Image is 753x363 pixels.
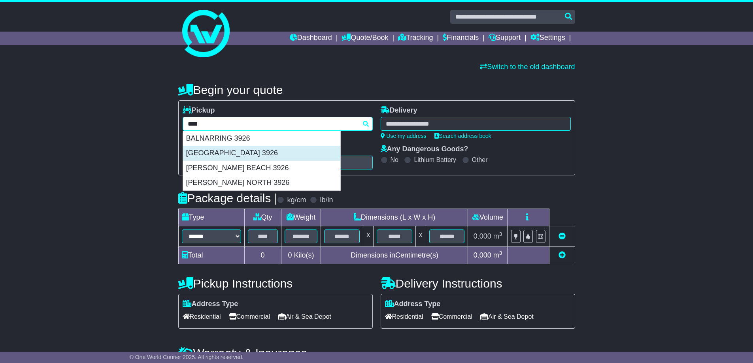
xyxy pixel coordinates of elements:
[391,156,398,164] label: No
[183,131,340,146] div: BALNARRING 3926
[178,192,277,205] h4: Package details |
[474,232,491,240] span: 0.000
[480,310,534,323] span: Air & Sea Depot
[434,133,491,139] a: Search address book
[381,277,575,290] h4: Delivery Instructions
[281,209,321,226] td: Weight
[178,277,373,290] h4: Pickup Instructions
[244,247,281,264] td: 0
[183,146,340,161] div: [GEOGRAPHIC_DATA] 3926
[130,354,244,360] span: © One World Courier 2025. All rights reserved.
[183,117,373,131] typeahead: Please provide city
[385,300,441,308] label: Address Type
[178,83,575,96] h4: Begin your quote
[321,209,468,226] td: Dimensions (L x W x H)
[493,232,502,240] span: m
[381,145,468,154] label: Any Dangerous Goods?
[281,247,321,264] td: Kilo(s)
[183,106,215,115] label: Pickup
[320,196,333,205] label: lb/in
[398,32,433,45] a: Tracking
[287,196,306,205] label: kg/cm
[178,209,244,226] td: Type
[244,209,281,226] td: Qty
[278,310,331,323] span: Air & Sea Depot
[559,251,566,259] a: Add new item
[290,32,332,45] a: Dashboard
[499,250,502,256] sup: 3
[443,32,479,45] a: Financials
[493,251,502,259] span: m
[480,63,575,71] a: Switch to the old dashboard
[363,226,374,247] td: x
[499,231,502,237] sup: 3
[183,310,221,323] span: Residential
[229,310,270,323] span: Commercial
[530,32,565,45] a: Settings
[183,300,238,308] label: Address Type
[559,232,566,240] a: Remove this item
[183,161,340,176] div: [PERSON_NAME] BEACH 3926
[468,209,508,226] td: Volume
[489,32,521,45] a: Support
[178,346,575,359] h4: Warranty & Insurance
[342,32,388,45] a: Quote/Book
[381,133,427,139] a: Use my address
[472,156,488,164] label: Other
[431,310,472,323] span: Commercial
[178,247,244,264] td: Total
[321,247,468,264] td: Dimensions in Centimetre(s)
[414,156,456,164] label: Lithium Battery
[474,251,491,259] span: 0.000
[381,106,417,115] label: Delivery
[415,226,426,247] td: x
[183,175,340,190] div: [PERSON_NAME] NORTH 3926
[385,310,423,323] span: Residential
[288,251,292,259] span: 0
